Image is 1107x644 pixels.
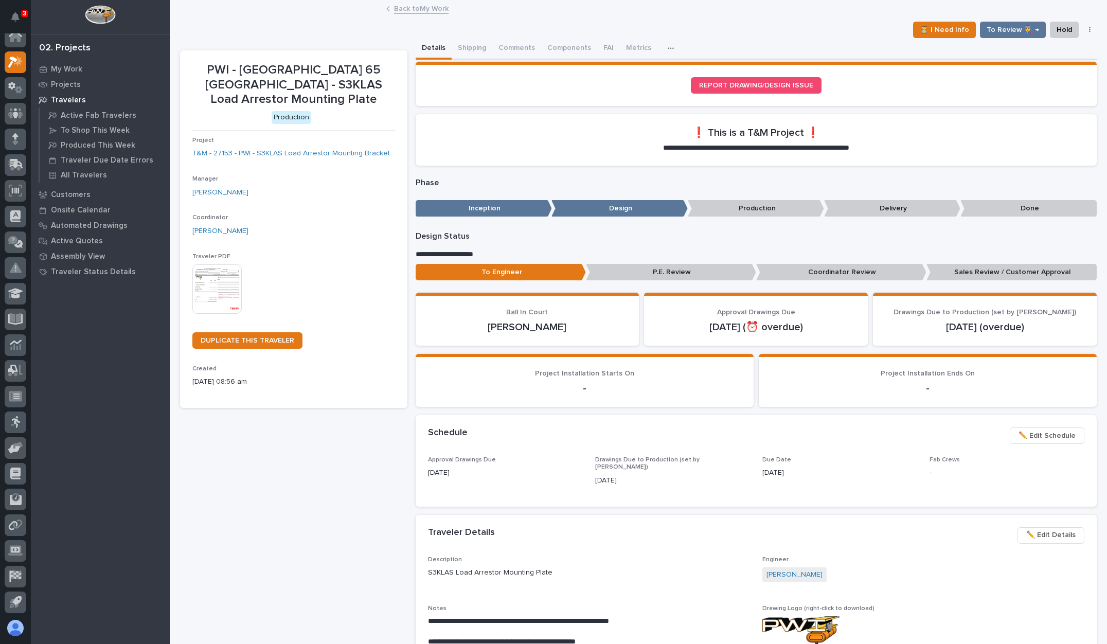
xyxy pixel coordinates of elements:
[192,377,395,387] p: [DATE] 08:56 am
[1057,24,1072,36] span: Hold
[416,200,552,217] p: Inception
[31,218,170,233] a: Automated Drawings
[40,123,170,137] a: To Shop This Week
[31,264,170,279] a: Traveler Status Details
[192,187,248,198] a: [PERSON_NAME]
[452,38,492,60] button: Shipping
[31,248,170,264] a: Assembly View
[31,92,170,108] a: Travelers
[699,82,813,89] span: REPORT DRAWING/DESIGN ISSUE
[40,153,170,167] a: Traveler Due Date Errors
[31,233,170,248] a: Active Quotes
[201,337,294,344] span: DUPLICATE THIS TRAVELER
[691,77,822,94] a: REPORT DRAWING/DESIGN ISSUE
[762,468,917,478] p: [DATE]
[771,382,1084,395] p: -
[766,569,823,580] a: [PERSON_NAME]
[85,5,115,24] img: Workspace Logo
[586,264,756,281] p: P.E. Review
[40,138,170,152] a: Produced This Week
[762,457,791,463] span: Due Date
[51,206,111,215] p: Onsite Calendar
[23,10,26,17] p: 3
[1026,529,1076,541] span: ✏️ Edit Details
[824,200,960,217] p: Delivery
[51,190,91,200] p: Customers
[762,557,789,563] span: Engineer
[688,200,824,217] p: Production
[428,427,468,439] h2: Schedule
[61,156,153,165] p: Traveler Due Date Errors
[428,321,627,333] p: [PERSON_NAME]
[428,527,495,539] h2: Traveler Details
[595,457,700,470] span: Drawings Due to Production (set by [PERSON_NAME])
[541,38,597,60] button: Components
[5,6,26,28] button: Notifications
[51,267,136,277] p: Traveler Status Details
[31,61,170,77] a: My Work
[428,557,462,563] span: Description
[960,200,1097,217] p: Done
[51,65,82,74] p: My Work
[39,43,91,54] div: 02. Projects
[428,468,583,478] p: [DATE]
[416,38,452,60] button: Details
[894,309,1076,316] span: Drawings Due to Production (set by [PERSON_NAME])
[930,468,1084,478] p: -
[428,382,741,395] p: -
[597,38,620,60] button: FAI
[192,332,302,349] a: DUPLICATE THIS TRAVELER
[920,24,969,36] span: ⏳ I Need Info
[51,80,81,90] p: Projects
[192,176,218,182] span: Manager
[5,617,26,639] button: users-avatar
[192,366,217,372] span: Created
[428,457,496,463] span: Approval Drawings Due
[535,370,634,377] span: Project Installation Starts On
[40,108,170,122] a: Active Fab Travelers
[61,141,135,150] p: Produced This Week
[762,605,874,612] span: Drawing Logo (right-click to download)
[51,221,128,230] p: Automated Drawings
[428,567,750,578] p: S3KLAS Load Arrestor Mounting Plate
[1017,527,1084,544] button: ✏️ Edit Details
[416,178,1097,188] p: Phase
[1010,427,1084,444] button: ✏️ Edit Schedule
[192,148,390,159] a: T&M - 27153 - PWI - S3KLAS Load Arrestor Mounting Bracket
[192,137,214,144] span: Project
[192,226,248,237] a: [PERSON_NAME]
[61,126,130,135] p: To Shop This Week
[394,2,449,14] a: Back toMy Work
[881,370,975,377] span: Project Installation Ends On
[595,475,750,486] p: [DATE]
[913,22,976,38] button: ⏳ I Need Info
[551,200,688,217] p: Design
[1050,22,1079,38] button: Hold
[31,187,170,202] a: Customers
[656,321,855,333] p: [DATE] (⏰ overdue)
[620,38,657,60] button: Metrics
[51,237,103,246] p: Active Quotes
[428,605,447,612] span: Notes
[492,38,541,60] button: Comments
[506,309,548,316] span: Ball In Court
[51,96,86,105] p: Travelers
[717,309,795,316] span: Approval Drawings Due
[756,264,926,281] p: Coordinator Review
[930,457,960,463] span: Fab Crews
[40,168,170,182] a: All Travelers
[987,24,1039,36] span: To Review 👨‍🏭 →
[192,254,230,260] span: Traveler PDF
[885,321,1084,333] p: [DATE] (overdue)
[926,264,1097,281] p: Sales Review / Customer Approval
[192,214,228,221] span: Coordinator
[416,231,1097,241] p: Design Status
[31,202,170,218] a: Onsite Calendar
[272,111,311,124] div: Production
[13,12,26,29] div: Notifications3
[692,127,819,139] h2: ❗ This is a T&M Project ❗
[31,77,170,92] a: Projects
[61,171,107,180] p: All Travelers
[1019,430,1076,442] span: ✏️ Edit Schedule
[416,264,586,281] p: To Engineer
